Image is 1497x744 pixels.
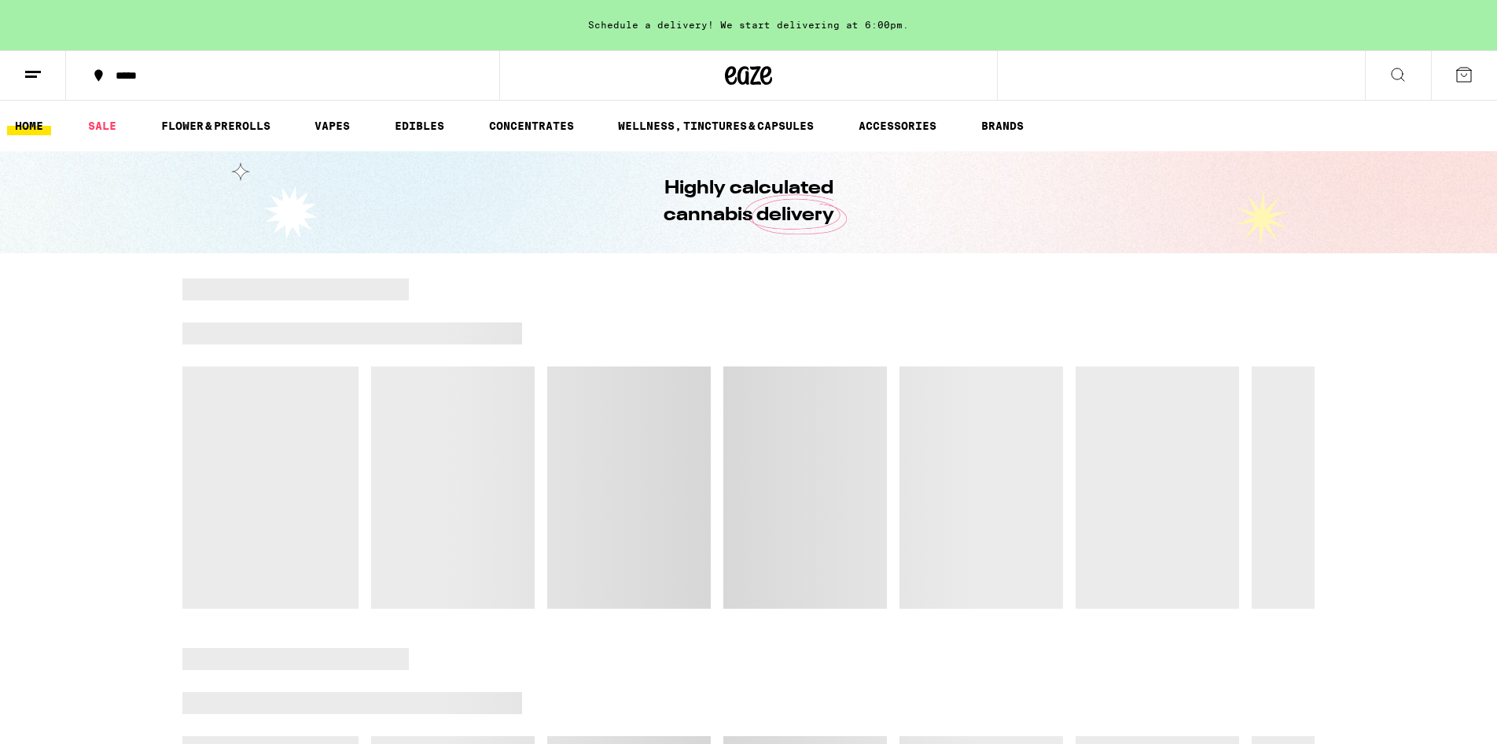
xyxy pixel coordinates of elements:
[973,116,1032,135] a: BRANDS
[307,116,358,135] a: VAPES
[7,116,51,135] a: HOME
[80,116,124,135] a: SALE
[610,116,822,135] a: WELLNESS, TINCTURES & CAPSULES
[481,116,582,135] a: CONCENTRATES
[387,116,452,135] a: EDIBLES
[619,175,878,229] h1: Highly calculated cannabis delivery
[851,116,944,135] a: ACCESSORIES
[153,116,278,135] a: FLOWER & PREROLLS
